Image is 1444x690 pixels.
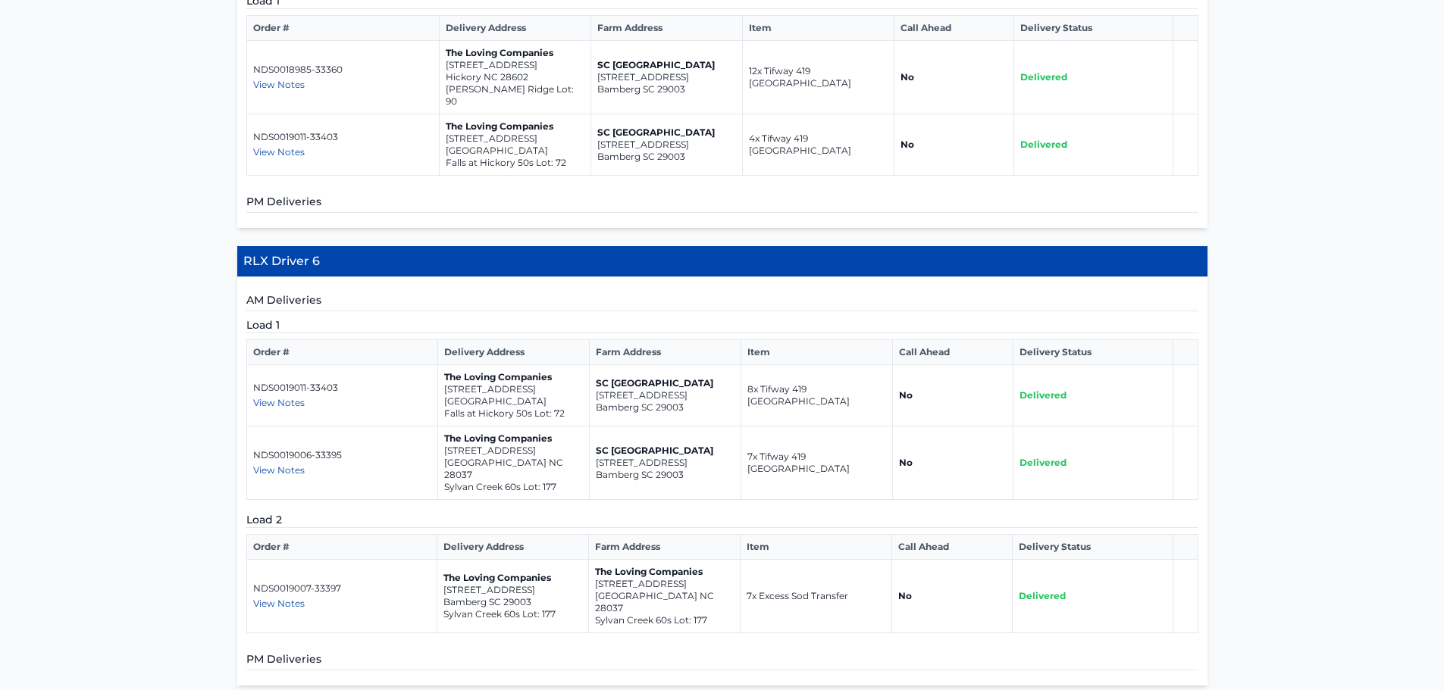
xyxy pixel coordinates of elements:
p: [STREET_ADDRESS] [597,71,736,83]
p: [STREET_ADDRESS] [596,457,735,469]
strong: No [901,139,914,150]
p: The Loving Companies [595,566,734,578]
td: 7x Tifway 419 [GEOGRAPHIC_DATA] [741,426,893,500]
p: SC [GEOGRAPHIC_DATA] [597,59,736,71]
p: The Loving Companies [444,371,583,383]
th: Order # [246,535,437,560]
h5: Load 2 [246,512,1198,528]
p: [GEOGRAPHIC_DATA] NC 28037 [444,457,583,481]
p: NDS0018985-33360 [253,64,433,76]
span: View Notes [253,79,305,90]
th: Call Ahead [892,535,1013,560]
p: [STREET_ADDRESS] [595,578,734,590]
p: NDS0019011-33403 [253,382,432,394]
p: Sylvan Creek 60s Lot: 177 [595,614,734,626]
span: View Notes [253,464,305,476]
th: Delivery Address [437,535,589,560]
p: Bamberg SC 29003 [596,469,735,481]
p: SC [GEOGRAPHIC_DATA] [597,126,736,139]
span: View Notes [253,146,305,158]
th: Delivery Address [438,340,590,365]
p: SC [GEOGRAPHIC_DATA] [596,377,735,389]
p: Bamberg SC 29003 [596,401,735,414]
h4: RLX Driver 6 [237,246,1208,277]
strong: No [899,389,913,401]
p: The Loving Companies [446,120,584,133]
th: Order # [246,16,439,41]
p: Bamberg SC 29003 [443,596,582,608]
p: [STREET_ADDRESS] [446,59,584,71]
th: Call Ahead [894,16,1013,41]
p: [GEOGRAPHIC_DATA] NC 28037 [595,590,734,614]
td: 8x Tifway 419 [GEOGRAPHIC_DATA] [741,365,893,426]
span: Delivered [1020,389,1067,401]
p: SC [GEOGRAPHIC_DATA] [596,445,735,457]
p: Bamberg SC 29003 [597,83,736,95]
th: Delivery Status [1013,535,1173,560]
p: The Loving Companies [444,432,583,445]
h5: AM Deliveries [246,292,1198,311]
p: NDS0019011-33403 [253,131,433,143]
span: Delivered [1020,457,1067,468]
p: [STREET_ADDRESS] [446,133,584,145]
strong: No [898,590,912,601]
h5: PM Deliveries [246,651,1198,670]
p: The Loving Companies [443,572,582,584]
p: NDS0019007-33397 [253,582,431,595]
h5: PM Deliveries [246,194,1198,213]
span: Delivered [1020,139,1067,150]
p: [STREET_ADDRESS] [443,584,582,596]
p: Falls at Hickory 50s Lot: 72 [444,407,583,420]
p: [GEOGRAPHIC_DATA] [446,145,584,157]
th: Item [741,340,893,365]
strong: No [899,457,913,468]
th: Item [742,16,894,41]
p: Bamberg SC 29003 [597,151,736,163]
p: [STREET_ADDRESS] [444,383,583,395]
span: View Notes [253,598,305,609]
th: Order # [246,340,438,365]
p: [STREET_ADDRESS] [444,445,583,457]
th: Farm Address [589,535,741,560]
th: Farm Address [590,16,742,41]
td: 4x Tifway 419 [GEOGRAPHIC_DATA] [742,114,894,176]
th: Delivery Address [439,16,590,41]
th: Item [741,535,892,560]
th: Call Ahead [893,340,1013,365]
span: Delivered [1020,71,1067,83]
th: Farm Address [590,340,741,365]
td: 7x Excess Sod Transfer [741,560,892,633]
p: Falls at Hickory 50s Lot: 72 [446,157,584,169]
p: [STREET_ADDRESS] [596,389,735,401]
p: NDS0019006-33395 [253,449,432,461]
h5: Load 1 [246,317,1198,333]
p: [GEOGRAPHIC_DATA] [444,395,583,407]
p: The Loving Companies [446,47,584,59]
p: Hickory NC 28602 [446,71,584,83]
p: [PERSON_NAME] Ridge Lot: 90 [446,83,584,108]
p: Sylvan Creek 60s Lot: 177 [443,608,582,620]
p: [STREET_ADDRESS] [597,139,736,151]
span: Delivered [1019,590,1066,601]
strong: No [901,71,914,83]
th: Delivery Status [1013,340,1173,365]
td: 12x Tifway 419 [GEOGRAPHIC_DATA] [742,41,894,114]
span: View Notes [253,397,305,408]
th: Delivery Status [1013,16,1173,41]
p: Sylvan Creek 60s Lot: 177 [444,481,583,493]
